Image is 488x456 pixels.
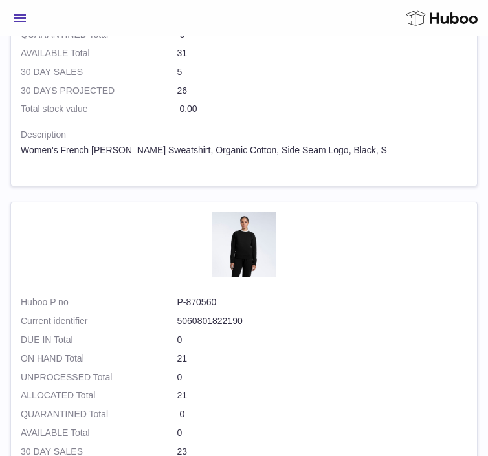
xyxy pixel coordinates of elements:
strong: UNPROCESSED Total [21,371,177,384]
strong: 30 DAYS PROJECTED [21,85,177,97]
td: 21 [21,389,467,408]
td: 0 [21,427,467,446]
strong: 30 DAY SALES [21,66,177,78]
dt: Huboo P no [21,296,177,309]
strong: DUE IN Total [21,334,177,346]
strong: AVAILABLE Total [21,47,177,60]
td: 0 [21,334,467,353]
strong: AVAILABLE Total [21,427,177,439]
span: 0 [179,409,184,419]
strong: Description [21,129,467,144]
span: 0.00 [179,103,197,114]
td: 26 [21,85,467,103]
div: Women's French [PERSON_NAME] Sweatshirt, Organic Cotton, Side Seam Logo, Black, S [21,144,467,157]
strong: Total stock value [21,103,177,115]
dd: 5060801822190 [177,315,468,327]
dd: P-870560 [177,296,468,309]
dt: Current identifier [21,315,177,327]
td: 21 [21,353,467,371]
span: 0 [179,29,184,39]
strong: ON HAND Total [21,353,177,365]
strong: QUARANTINED Total [21,408,177,420]
td: 31 [21,47,467,66]
img: product image [212,212,276,277]
strong: ALLOCATED Total [21,389,177,402]
td: 5 [21,66,467,85]
td: 0 [21,371,467,390]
